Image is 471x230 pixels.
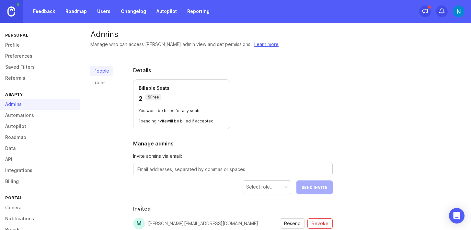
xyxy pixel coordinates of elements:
[246,183,274,190] div: Select role...
[280,218,305,229] button: resend
[139,94,143,103] p: 2
[7,6,15,17] img: Canny Home
[183,6,213,17] a: Reporting
[62,6,91,17] a: Roadmap
[139,119,225,124] p: 1 pending invite will be billed if accepted
[90,30,461,38] div: Admins
[90,77,113,88] a: Roles
[133,205,333,213] h2: Invited
[133,218,145,229] div: m
[153,6,181,17] a: Autopilot
[312,220,328,227] span: Revoke
[284,220,301,227] span: Resend
[93,6,114,17] a: Users
[148,221,258,226] div: [PERSON_NAME][EMAIL_ADDRESS][DOMAIN_NAME]
[133,140,333,147] h2: Manage admins
[90,66,113,76] a: People
[254,41,279,48] a: Learn more
[133,153,333,160] span: Invite admins via email:
[453,6,465,17] img: Natalie Dudko
[148,95,159,100] p: 5 Free
[139,108,225,113] p: You won't be billed for any seats
[133,66,333,74] h2: Details
[449,208,465,224] div: Open Intercom Messenger
[117,6,150,17] a: Changelog
[139,85,225,91] p: Billable Seats
[29,6,59,17] a: Feedback
[307,218,333,229] button: revoke
[90,41,252,48] div: Manage who can access [PERSON_NAME] admin view and set permissions.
